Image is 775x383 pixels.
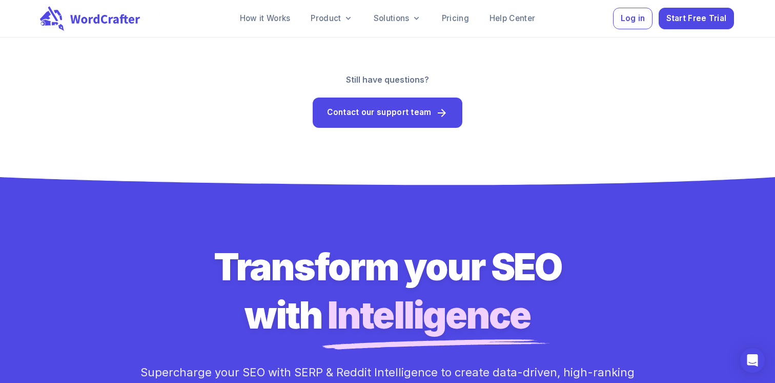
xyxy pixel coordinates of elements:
div: Open Intercom Messenger [740,348,765,373]
h6: Still have questions? [346,74,429,85]
a: Pricing [434,8,477,29]
a: Solutions [365,8,430,29]
span: Log in [621,12,645,26]
button: Contact our support team [313,98,462,128]
span: Intelligence [328,291,530,339]
h2: Transform your SEO with [214,243,561,339]
a: How it Works [232,8,299,29]
a: Product [302,8,361,29]
a: Help Center [481,8,543,29]
span: Start Free Trial [666,12,727,26]
button: Log in [613,8,652,30]
button: Start Free Trial [659,8,734,30]
span: Contact our support team [327,106,431,120]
